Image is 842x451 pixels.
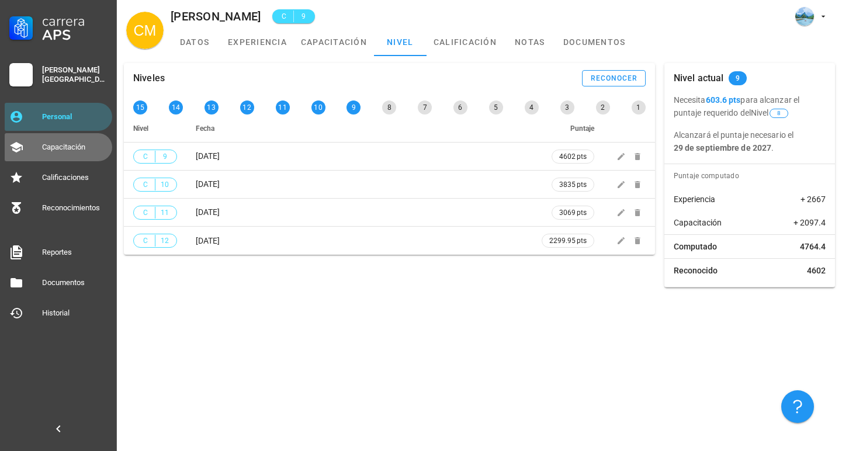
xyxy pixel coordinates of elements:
span: 8 [777,109,781,117]
div: 6 [453,100,467,115]
div: 12 [240,100,254,115]
span: Computado [674,241,717,252]
div: 3 [560,100,574,115]
a: nivel [374,28,427,56]
a: Reconocimientos [5,194,112,222]
div: Carrera [42,14,108,28]
div: Personal [42,112,108,122]
div: Capacitación [42,143,108,152]
span: [DATE] [196,179,220,189]
a: Personal [5,103,112,131]
div: 15 [133,100,147,115]
span: 3069 pts [559,207,587,218]
div: [PERSON_NAME][GEOGRAPHIC_DATA] [42,65,108,84]
span: 9 [736,71,740,85]
th: Fecha [186,115,532,143]
a: datos [168,28,221,56]
span: CM [134,12,157,49]
div: 4 [525,100,539,115]
div: avatar [126,12,164,49]
div: Nivel actual [674,63,724,93]
span: C [141,179,150,190]
div: Calificaciones [42,173,108,182]
span: Capacitación [674,217,722,228]
a: documentos [556,28,633,56]
div: 10 [311,100,325,115]
div: [PERSON_NAME] [171,10,261,23]
th: Nivel [124,115,186,143]
span: 9 [299,11,308,22]
span: [DATE] [196,151,220,161]
div: Reconocimientos [42,203,108,213]
span: + 2097.4 [794,217,826,228]
div: Puntaje computado [669,164,835,188]
span: C [141,235,150,247]
div: 9 [346,100,361,115]
span: Puntaje [570,124,594,133]
b: 29 de septiembre de 2027 [674,143,771,152]
span: Nivel [133,124,148,133]
span: Nivel [751,108,790,117]
span: + 2667 [801,193,826,205]
span: 10 [160,179,169,190]
span: Reconocido [674,265,718,276]
div: 5 [489,100,503,115]
div: APS [42,28,108,42]
span: 4764.4 [800,241,826,252]
a: capacitación [294,28,374,56]
div: 8 [382,100,396,115]
a: experiencia [221,28,294,56]
span: C [141,151,150,162]
span: Fecha [196,124,214,133]
span: [DATE] [196,236,220,245]
div: Documentos [42,278,108,287]
span: 12 [160,235,169,247]
span: 3835 pts [559,179,587,190]
div: 2 [596,100,610,115]
span: 4602 [807,265,826,276]
span: 9 [160,151,169,162]
div: 1 [632,100,646,115]
b: 603.6 pts [706,95,741,105]
th: Puntaje [532,115,604,143]
div: reconocer [590,74,638,82]
a: Documentos [5,269,112,297]
a: Historial [5,299,112,327]
p: Alcanzará el puntaje necesario el . [674,129,826,154]
span: 2299.95 pts [549,235,587,247]
span: Experiencia [674,193,715,205]
div: 7 [418,100,432,115]
span: C [279,11,289,22]
div: 11 [276,100,290,115]
a: calificación [427,28,504,56]
a: Capacitación [5,133,112,161]
span: 4602 pts [559,151,587,162]
div: Reportes [42,248,108,257]
div: avatar [795,7,814,26]
a: notas [504,28,556,56]
a: Reportes [5,238,112,266]
span: [DATE] [196,207,220,217]
div: Historial [42,308,108,318]
span: C [141,207,150,218]
div: 14 [169,100,183,115]
p: Necesita para alcanzar el puntaje requerido del [674,93,826,119]
span: 11 [160,207,169,218]
div: Niveles [133,63,165,93]
a: Calificaciones [5,164,112,192]
div: 13 [205,100,219,115]
button: reconocer [582,70,646,86]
